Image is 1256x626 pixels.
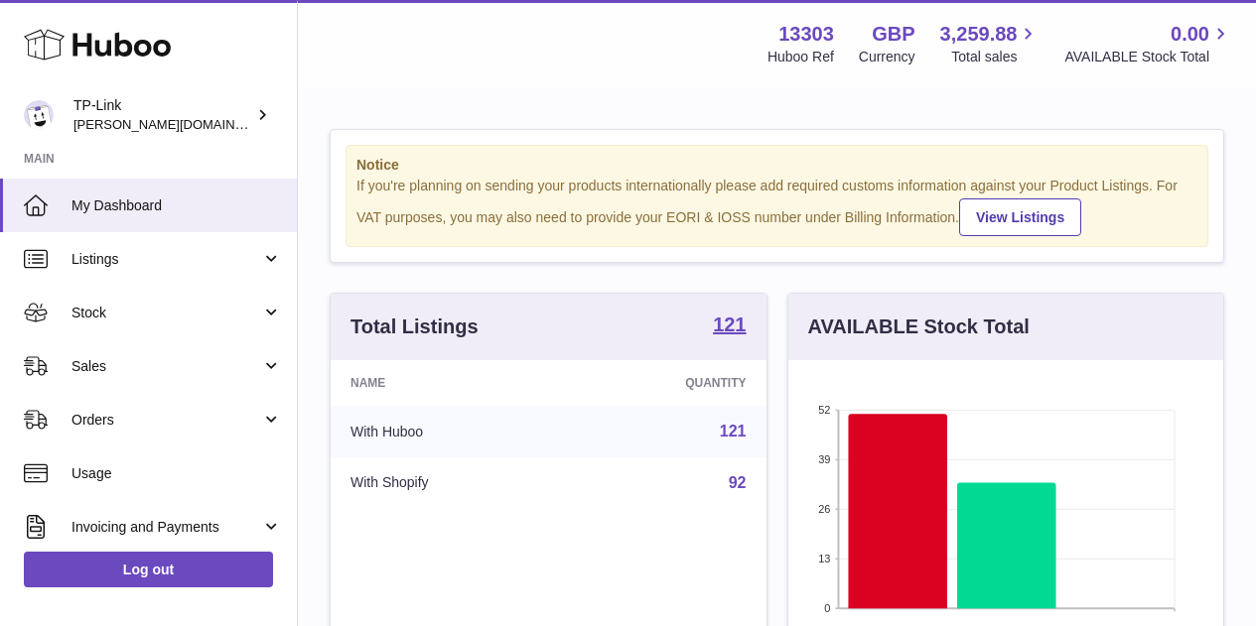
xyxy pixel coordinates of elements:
th: Name [331,360,565,406]
span: Sales [71,357,261,376]
text: 13 [818,553,830,564]
strong: 13303 [778,21,834,48]
span: My Dashboard [71,196,282,215]
a: View Listings [959,198,1081,236]
a: Log out [24,552,273,587]
div: Currency [859,48,915,66]
h3: AVAILABLE Stock Total [808,313,1030,340]
a: 121 [713,314,746,338]
span: [PERSON_NAME][DOMAIN_NAME][EMAIL_ADDRESS][DOMAIN_NAME] [73,116,501,132]
td: With Shopify [331,457,565,509]
a: 92 [729,474,747,491]
span: Stock [71,304,261,322]
span: 0.00 [1171,21,1209,48]
span: 3,259.88 [940,21,1018,48]
td: With Huboo [331,406,565,457]
strong: Notice [356,156,1197,175]
text: 26 [818,503,830,515]
h3: Total Listings [350,313,479,340]
span: AVAILABLE Stock Total [1064,48,1232,66]
span: Usage [71,464,282,483]
span: Total sales [951,48,1040,66]
a: 0.00 AVAILABLE Stock Total [1064,21,1232,66]
div: If you're planning on sending your products internationally please add required customs informati... [356,177,1197,236]
th: Quantity [565,360,766,406]
span: Orders [71,411,261,430]
strong: 121 [713,314,746,334]
span: Invoicing and Payments [71,518,261,537]
div: TP-Link [73,96,252,134]
text: 52 [818,404,830,416]
div: Huboo Ref [768,48,834,66]
a: 3,259.88 Total sales [940,21,1041,66]
a: 121 [720,423,747,439]
strong: GBP [872,21,914,48]
img: susie.li@tp-link.com [24,100,54,130]
text: 0 [824,602,830,614]
text: 39 [818,453,830,465]
span: Listings [71,250,261,269]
